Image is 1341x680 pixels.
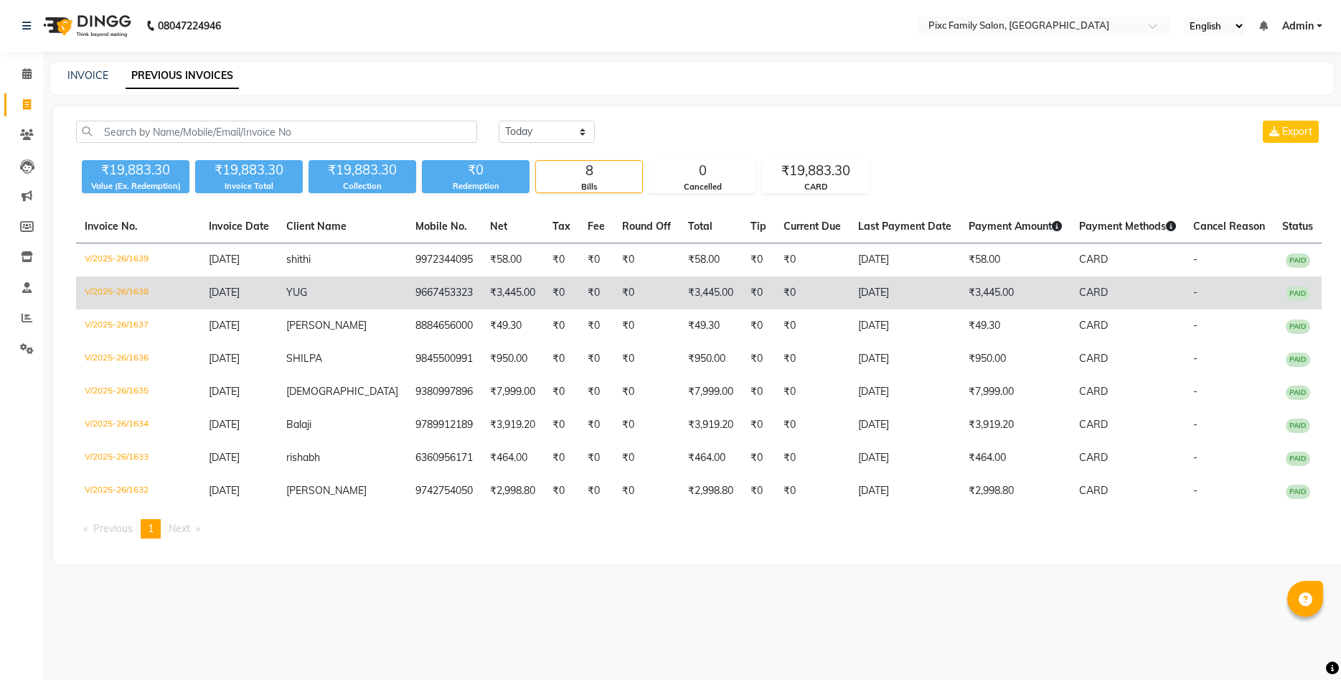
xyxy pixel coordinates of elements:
[960,376,1071,409] td: ₹7,999.00
[1286,386,1310,400] span: PAID
[1079,253,1108,266] span: CARD
[1079,352,1108,365] span: CARD
[763,181,869,193] div: CARD
[407,409,481,442] td: 9789912189
[579,243,613,277] td: ₹0
[742,276,775,309] td: ₹0
[93,522,133,535] span: Previous
[407,376,481,409] td: 9380997896
[76,121,477,143] input: Search by Name/Mobile/Email/Invoice No
[76,475,200,508] td: V/2025-26/1632
[850,309,960,343] td: [DATE]
[742,243,775,277] td: ₹0
[544,309,579,343] td: ₹0
[415,220,467,233] span: Mobile No.
[742,409,775,442] td: ₹0
[1193,385,1198,398] span: -
[286,319,367,332] span: [PERSON_NAME]
[76,409,200,442] td: V/2025-26/1634
[960,309,1071,343] td: ₹49.30
[579,309,613,343] td: ₹0
[613,409,679,442] td: ₹0
[544,409,579,442] td: ₹0
[195,160,303,180] div: ₹19,883.30
[286,352,322,365] span: SHILPA
[407,475,481,508] td: 9742754050
[850,343,960,376] td: [DATE]
[1286,485,1310,499] span: PAID
[763,161,869,181] div: ₹19,883.30
[679,276,742,309] td: ₹3,445.00
[775,409,850,442] td: ₹0
[67,69,108,82] a: INVOICE
[286,286,307,299] span: YUG
[1079,451,1108,464] span: CARD
[286,220,347,233] span: Client Name
[85,220,138,233] span: Invoice No.
[158,6,221,46] b: 08047224946
[1286,419,1310,433] span: PAID
[679,343,742,376] td: ₹950.00
[286,484,367,497] span: [PERSON_NAME]
[1193,352,1198,365] span: -
[169,522,190,535] span: Next
[82,180,189,192] div: Value (Ex. Redemption)
[742,475,775,508] td: ₹0
[76,519,1322,539] nav: Pagination
[76,309,200,343] td: V/2025-26/1637
[775,442,850,475] td: ₹0
[1282,220,1313,233] span: Status
[742,309,775,343] td: ₹0
[209,253,240,266] span: [DATE]
[1079,484,1108,497] span: CARD
[1282,125,1312,138] span: Export
[407,243,481,277] td: 9972344095
[742,343,775,376] td: ₹0
[286,253,311,266] span: shithi
[1079,418,1108,431] span: CARD
[1079,220,1176,233] span: Payment Methods
[775,276,850,309] td: ₹0
[649,161,756,181] div: 0
[544,442,579,475] td: ₹0
[1193,319,1198,332] span: -
[76,442,200,475] td: V/2025-26/1633
[481,309,544,343] td: ₹49.30
[82,160,189,180] div: ₹19,883.30
[481,243,544,277] td: ₹58.00
[649,181,756,193] div: Cancelled
[1193,286,1198,299] span: -
[1286,320,1310,334] span: PAID
[544,276,579,309] td: ₹0
[407,343,481,376] td: 9845500991
[536,161,642,181] div: 8
[1286,452,1310,466] span: PAID
[850,276,960,309] td: [DATE]
[1079,319,1108,332] span: CARD
[960,475,1071,508] td: ₹2,998.80
[544,475,579,508] td: ₹0
[960,343,1071,376] td: ₹950.00
[679,475,742,508] td: ₹2,998.80
[579,442,613,475] td: ₹0
[960,442,1071,475] td: ₹464.00
[588,220,605,233] span: Fee
[76,276,200,309] td: V/2025-26/1638
[960,409,1071,442] td: ₹3,919.20
[76,243,200,277] td: V/2025-26/1639
[209,451,240,464] span: [DATE]
[209,286,240,299] span: [DATE]
[679,442,742,475] td: ₹464.00
[679,376,742,409] td: ₹7,999.00
[209,220,269,233] span: Invoice Date
[679,409,742,442] td: ₹3,919.20
[784,220,841,233] span: Current Due
[775,343,850,376] td: ₹0
[544,243,579,277] td: ₹0
[960,276,1071,309] td: ₹3,445.00
[407,309,481,343] td: 8884656000
[613,243,679,277] td: ₹0
[195,180,303,192] div: Invoice Total
[775,243,850,277] td: ₹0
[613,442,679,475] td: ₹0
